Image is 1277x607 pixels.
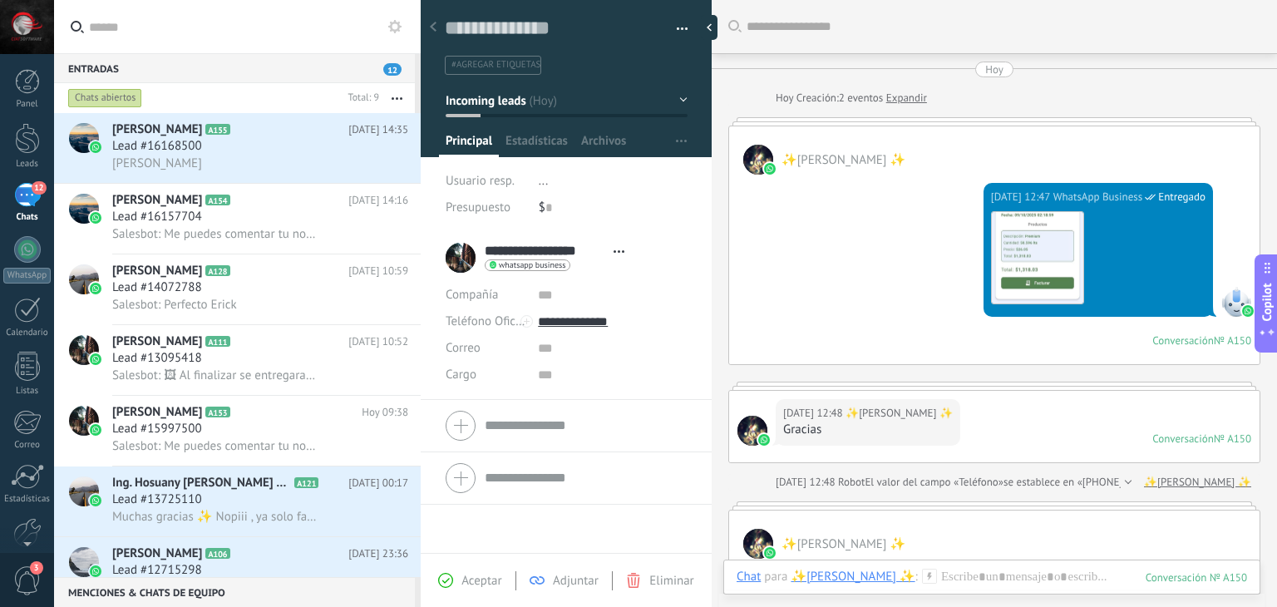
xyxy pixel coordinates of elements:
div: [DATE] 12:48 [783,405,846,422]
img: waba.svg [1242,305,1254,317]
span: whatsapp business [499,261,565,269]
span: A121 [294,477,318,488]
div: Gracias [783,422,953,438]
span: ✨Rosalinda V. G. ✨ [781,536,905,552]
span: [DATE] 10:59 [348,263,408,279]
span: Presupuesto [446,200,510,215]
div: Panel [3,99,52,110]
button: Correo [446,335,481,362]
span: Usuario resp. [446,173,515,189]
div: Usuario resp. [446,168,526,195]
span: ✨Rosalinda V. G. ✨ [743,145,773,175]
img: icon [90,353,101,365]
span: [PERSON_NAME] [112,333,202,350]
img: icon [90,283,101,294]
span: A106 [205,548,229,559]
div: Total: 9 [342,90,379,106]
span: 3 [30,561,43,575]
div: Chats [3,212,52,223]
span: Lead #16168500 [112,138,202,155]
div: Hoy [985,62,1003,77]
div: Chats abiertos [68,88,142,108]
div: [DATE] 12:47 [991,189,1053,205]
span: ... [539,173,549,189]
span: Lead #14072788 [112,279,202,296]
span: Principal [446,133,492,157]
a: avataricon[PERSON_NAME]A155[DATE] 14:35Lead #16168500[PERSON_NAME] [54,113,421,183]
div: Conversación [1152,432,1214,446]
span: Eliminar [649,573,693,589]
a: avatariconIng. Hosuany [PERSON_NAME] CIATSOFTWAREA121[DATE] 00:17Lead #13725110Muchas gracias ✨ N... [54,466,421,536]
span: WhatsApp Business [1053,189,1143,205]
span: [PERSON_NAME] [112,263,202,279]
a: avataricon[PERSON_NAME]A106[DATE] 23:36Lead #12715298 [54,537,421,607]
span: A128 [205,265,229,276]
span: Cargo [446,368,476,381]
div: [DATE] 12:48 [776,474,838,491]
span: [PERSON_NAME] [112,192,202,209]
span: ✨Rosalinda V. G. ✨ [737,416,767,446]
div: 150 [1146,570,1247,585]
div: Estadísticas [3,494,52,505]
span: Lead #16157704 [112,209,202,225]
span: WhatsApp Business [1221,287,1251,317]
a: avataricon[PERSON_NAME]A154[DATE] 14:16Lead #16157704Salesbot: Me puedes comentar tu nombre y de ... [54,184,421,254]
span: [DATE] 10:52 [348,333,408,350]
div: ✨Rosalinda V. G. ✨ [791,569,915,584]
span: El valor del campo «Teléfono» [865,474,1003,491]
a: Expandir [886,90,927,106]
span: Lead #12715298 [112,562,202,579]
span: Adjuntar [553,573,599,589]
div: Compañía [446,282,525,308]
img: icon [90,212,101,224]
span: A155 [205,124,229,135]
a: avataricon[PERSON_NAME]A128[DATE] 10:59Lead #14072788Salesbot: Perfecto Erick [54,254,421,324]
span: Aceptar [461,573,501,589]
span: Estadísticas [505,133,568,157]
span: [PERSON_NAME] [112,404,202,421]
span: Salesbot: 🖼 Al finalizar se entregara ➤ Reconocimiento por parte de nuestra empresa CIATSOFTWARE ... [112,368,317,383]
span: Ing. Hosuany [PERSON_NAME] CIATSOFTWARE [112,475,291,491]
div: Correo [3,440,52,451]
a: avataricon[PERSON_NAME]A153Hoy 09:38Lead #15997500Salesbot: Me puedes comentar tu nombre y de que... [54,396,421,466]
div: WhatsApp [3,268,51,284]
div: Conversación [1152,333,1214,348]
img: icon [90,424,101,436]
div: Cargo [446,362,525,388]
img: 776b62dd-219d-43c5-b460-56c0c93452e4 [992,212,1083,303]
span: [PERSON_NAME] [112,155,202,171]
span: Robot [838,475,865,489]
div: № A150 [1214,333,1251,348]
button: Más [379,83,415,113]
div: Creación: [776,90,927,106]
img: icon [90,495,101,506]
span: Lead #15997500 [112,421,202,437]
span: 12 [32,181,46,195]
span: Correo [446,340,481,356]
span: #agregar etiquetas [451,59,540,71]
span: A111 [205,336,229,347]
span: para [764,569,787,585]
img: waba.svg [764,163,776,175]
span: : [915,569,918,585]
img: icon [90,141,101,153]
div: Menciones & Chats de equipo [54,577,415,607]
div: $ [539,195,688,221]
span: 2 eventos [839,90,883,106]
span: Hoy 09:38 [362,404,408,421]
div: Listas [3,386,52,397]
span: Salesbot: Me puedes comentar tu nombre y de que parte de la república mexicana nos escribes, debi... [112,226,317,242]
span: Salesbot: Me puedes comentar tu nombre y de que parte de la república mexicana nos escribes, debi... [112,438,317,454]
span: [PERSON_NAME] [112,121,202,138]
a: avataricon[PERSON_NAME]A111[DATE] 10:52Lead #13095418Salesbot: 🖼 Al finalizar se entregara ➤ Reco... [54,325,421,395]
img: waba.svg [758,434,770,446]
img: waba.svg [764,547,776,559]
span: A154 [205,195,229,205]
span: Copilot [1259,284,1275,322]
span: [PERSON_NAME] [112,545,202,562]
div: Leads [3,159,52,170]
div: Entradas [54,53,415,83]
span: 12 [383,63,402,76]
span: ✨Rosalinda V. G. ✨ [846,405,953,422]
span: Lead #13725110 [112,491,202,508]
